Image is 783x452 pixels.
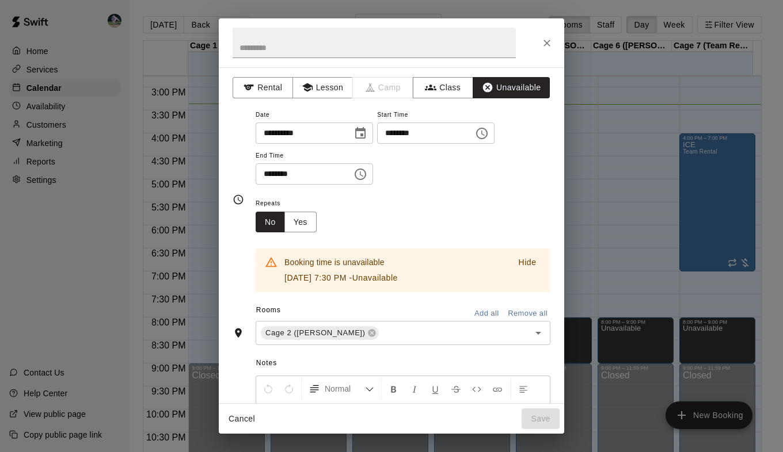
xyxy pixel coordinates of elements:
[292,77,353,98] button: Lesson
[256,196,326,212] span: Repeats
[261,327,370,339] span: Cage 2 ([PERSON_NAME])
[261,326,379,340] div: Cage 2 ([PERSON_NAME])
[505,305,550,323] button: Remove all
[279,378,299,399] button: Redo
[405,378,424,399] button: Format Italics
[325,383,365,394] span: Normal
[256,108,373,123] span: Date
[259,399,278,420] button: Center Align
[530,325,546,341] button: Open
[233,327,244,339] svg: Rooms
[349,122,372,145] button: Choose date, selected date is Sep 9, 2025
[537,33,557,53] button: Close
[470,122,493,145] button: Choose time, selected time is 7:30 PM
[413,77,473,98] button: Class
[518,256,536,269] p: Hide
[259,378,278,399] button: Undo
[514,378,533,399] button: Left Align
[425,378,445,399] button: Format Underline
[233,77,293,98] button: Rental
[353,77,413,98] span: Camps can only be created in the Services page
[384,378,404,399] button: Format Bold
[256,212,317,233] div: outlined button group
[256,212,285,233] button: No
[377,108,495,123] span: Start Time
[284,252,398,289] div: Booking time is unavailable
[284,272,398,284] p: [DATE] 7:30 PM - Unavailable
[284,212,317,233] button: Yes
[468,305,505,323] button: Add all
[304,378,379,399] button: Formatting Options
[488,378,507,399] button: Insert Link
[223,408,260,430] button: Cancel
[256,148,373,164] span: End Time
[256,354,550,373] span: Notes
[467,378,486,399] button: Insert Code
[300,399,320,420] button: Justify Align
[256,306,281,314] span: Rooms
[446,378,466,399] button: Format Strikethrough
[233,194,244,205] svg: Timing
[473,77,550,98] button: Unavailable
[279,399,299,420] button: Right Align
[509,254,546,271] button: Hide
[349,163,372,186] button: Choose time, selected time is 8:00 PM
